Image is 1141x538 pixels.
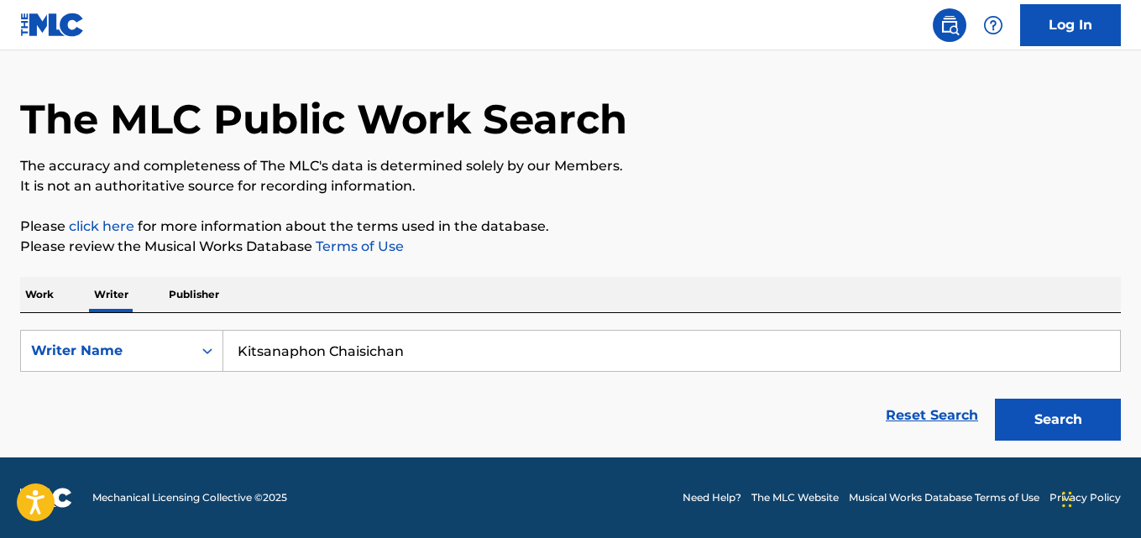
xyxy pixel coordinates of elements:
[20,217,1121,237] p: Please for more information about the terms used in the database.
[20,488,72,508] img: logo
[20,277,59,312] p: Work
[877,397,987,434] a: Reset Search
[89,277,133,312] p: Writer
[939,15,960,35] img: search
[849,490,1039,505] a: Musical Works Database Terms of Use
[976,8,1010,42] div: Help
[69,218,134,234] a: click here
[1062,474,1072,525] div: Drag
[20,156,1121,176] p: The accuracy and completeness of The MLC's data is determined solely by our Members.
[31,341,182,361] div: Writer Name
[1057,457,1141,538] iframe: Chat Widget
[312,238,404,254] a: Terms of Use
[1020,4,1121,46] a: Log In
[92,490,287,505] span: Mechanical Licensing Collective © 2025
[683,490,741,505] a: Need Help?
[983,15,1003,35] img: help
[995,399,1121,441] button: Search
[20,13,85,37] img: MLC Logo
[933,8,966,42] a: Public Search
[20,330,1121,449] form: Search Form
[20,237,1121,257] p: Please review the Musical Works Database
[1049,490,1121,505] a: Privacy Policy
[20,94,627,144] h1: The MLC Public Work Search
[20,176,1121,196] p: It is not an authoritative source for recording information.
[164,277,224,312] p: Publisher
[751,490,839,505] a: The MLC Website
